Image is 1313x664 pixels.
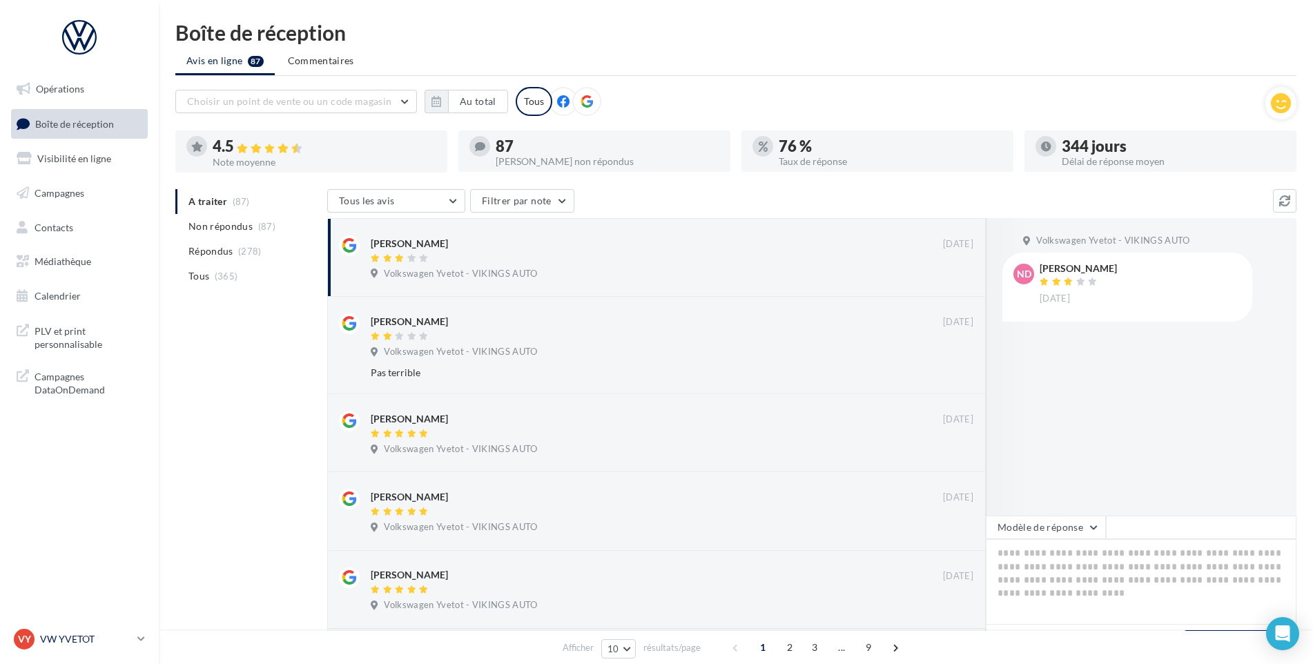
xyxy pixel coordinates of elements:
[752,636,774,658] span: 1
[1040,293,1070,305] span: [DATE]
[8,247,150,276] a: Médiathèque
[175,90,417,113] button: Choisir un point de vente ou un code magasin
[1062,139,1285,154] div: 344 jours
[40,632,132,646] p: VW YVETOT
[516,87,552,116] div: Tous
[35,290,81,302] span: Calendrier
[563,641,594,654] span: Afficher
[830,636,853,658] span: ...
[943,238,973,251] span: [DATE]
[258,221,275,232] span: (87)
[213,139,436,155] div: 4.5
[371,568,448,582] div: [PERSON_NAME]
[943,413,973,426] span: [DATE]
[496,157,719,166] div: [PERSON_NAME] non répondus
[804,636,826,658] span: 3
[384,346,537,358] span: Volkswagen Yvetot - VIKINGS AUTO
[35,117,114,129] span: Boîte de réception
[1017,267,1031,281] span: ND
[601,639,636,658] button: 10
[779,139,1002,154] div: 76 %
[8,109,150,139] a: Boîte de réception
[327,189,465,213] button: Tous les avis
[371,412,448,426] div: [PERSON_NAME]
[425,90,508,113] button: Au total
[857,636,879,658] span: 9
[470,189,574,213] button: Filtrer par note
[215,271,238,282] span: (365)
[8,362,150,402] a: Campagnes DataOnDemand
[371,490,448,504] div: [PERSON_NAME]
[384,443,537,456] span: Volkswagen Yvetot - VIKINGS AUTO
[11,626,148,652] a: VY VW YVETOT
[35,255,91,267] span: Médiathèque
[339,195,395,206] span: Tous les avis
[643,641,701,654] span: résultats/page
[607,643,619,654] span: 10
[1036,235,1189,247] span: Volkswagen Yvetot - VIKINGS AUTO
[779,157,1002,166] div: Taux de réponse
[35,322,142,351] span: PLV et print personnalisable
[1040,264,1117,273] div: [PERSON_NAME]
[384,521,537,534] span: Volkswagen Yvetot - VIKINGS AUTO
[18,632,31,646] span: VY
[35,221,73,233] span: Contacts
[175,22,1296,43] div: Boîte de réception
[188,244,233,258] span: Répondus
[986,516,1106,539] button: Modèle de réponse
[943,570,973,583] span: [DATE]
[779,636,801,658] span: 2
[238,246,262,257] span: (278)
[1062,157,1285,166] div: Délai de réponse moyen
[8,179,150,208] a: Campagnes
[213,157,436,167] div: Note moyenne
[371,315,448,329] div: [PERSON_NAME]
[188,269,209,283] span: Tous
[384,599,537,612] span: Volkswagen Yvetot - VIKINGS AUTO
[288,55,354,66] span: Commentaires
[1266,617,1299,650] div: Open Intercom Messenger
[943,316,973,329] span: [DATE]
[8,213,150,242] a: Contacts
[448,90,508,113] button: Au total
[943,491,973,504] span: [DATE]
[36,83,84,95] span: Opérations
[496,139,719,154] div: 87
[35,367,142,397] span: Campagnes DataOnDemand
[187,95,391,107] span: Choisir un point de vente ou un code magasin
[8,316,150,357] a: PLV et print personnalisable
[188,219,253,233] span: Non répondus
[371,237,448,251] div: [PERSON_NAME]
[371,366,884,380] div: Pas terrible
[8,75,150,104] a: Opérations
[35,187,84,199] span: Campagnes
[8,144,150,173] a: Visibilité en ligne
[8,282,150,311] a: Calendrier
[384,268,537,280] span: Volkswagen Yvetot - VIKINGS AUTO
[37,153,111,164] span: Visibilité en ligne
